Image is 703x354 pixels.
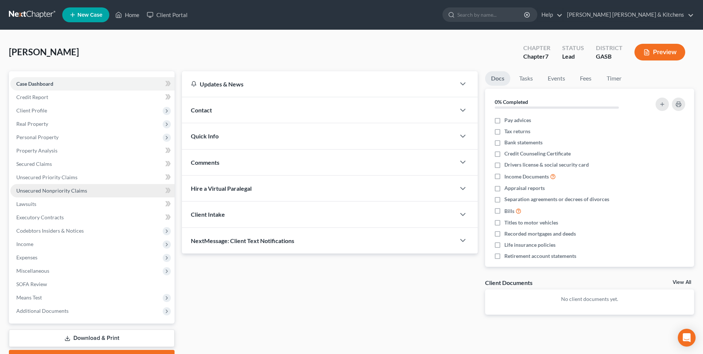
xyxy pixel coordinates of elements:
[9,330,175,347] a: Download & Print
[191,185,252,192] span: Hire a Virtual Paralegal
[10,77,175,91] a: Case Dashboard
[16,134,59,140] span: Personal Property
[504,173,549,180] span: Income Documents
[16,81,53,87] span: Case Dashboard
[10,157,175,171] a: Secured Claims
[16,121,48,127] span: Real Property
[16,201,36,207] span: Lawsuits
[10,278,175,291] a: SOFA Review
[504,241,556,249] span: Life insurance policies
[10,197,175,211] a: Lawsuits
[457,8,525,22] input: Search by name...
[10,91,175,104] a: Credit Report
[112,8,143,22] a: Home
[16,254,37,260] span: Expenses
[596,52,623,61] div: GASB
[16,308,69,314] span: Additional Documents
[485,71,510,86] a: Docs
[191,132,219,140] span: Quick Info
[513,71,539,86] a: Tasks
[191,159,219,166] span: Comments
[16,187,87,194] span: Unsecured Nonpriority Claims
[504,219,558,226] span: Titles to motor vehicles
[504,128,530,135] span: Tax returns
[10,171,175,184] a: Unsecured Priority Claims
[678,329,696,347] div: Open Intercom Messenger
[574,71,598,86] a: Fees
[491,295,688,303] p: No client documents yet.
[596,44,623,52] div: District
[16,214,64,220] span: Executory Contracts
[562,44,584,52] div: Status
[504,252,576,260] span: Retirement account statements
[504,196,609,203] span: Separation agreements or decrees of divorces
[16,294,42,301] span: Means Test
[504,230,576,237] span: Recorded mortgages and deeds
[16,174,77,180] span: Unsecured Priority Claims
[563,8,694,22] a: [PERSON_NAME] [PERSON_NAME] & Kitchens
[16,107,47,114] span: Client Profile
[16,281,47,287] span: SOFA Review
[191,80,447,88] div: Updates & News
[504,161,589,168] span: Drivers license & social security card
[673,280,691,285] a: View All
[504,139,543,146] span: Bank statements
[16,268,49,274] span: Miscellaneous
[16,161,52,167] span: Secured Claims
[485,279,533,286] div: Client Documents
[538,8,563,22] a: Help
[634,44,685,60] button: Preview
[10,211,175,224] a: Executory Contracts
[504,184,545,192] span: Appraisal reports
[504,117,531,124] span: Pay advices
[545,53,548,60] span: 7
[191,237,294,244] span: NextMessage: Client Text Notifications
[10,144,175,157] a: Property Analysis
[16,147,57,154] span: Property Analysis
[542,71,571,86] a: Events
[191,211,225,218] span: Client Intake
[504,207,514,215] span: Bills
[495,99,528,105] strong: 0% Completed
[523,44,550,52] div: Chapter
[16,94,48,100] span: Credit Report
[16,241,33,247] span: Income
[10,184,175,197] a: Unsecured Nonpriority Claims
[191,106,212,114] span: Contact
[77,12,102,18] span: New Case
[9,46,79,57] span: [PERSON_NAME]
[504,150,571,157] span: Credit Counseling Certificate
[562,52,584,61] div: Lead
[143,8,191,22] a: Client Portal
[601,71,627,86] a: Timer
[523,52,550,61] div: Chapter
[16,227,84,234] span: Codebtors Insiders & Notices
